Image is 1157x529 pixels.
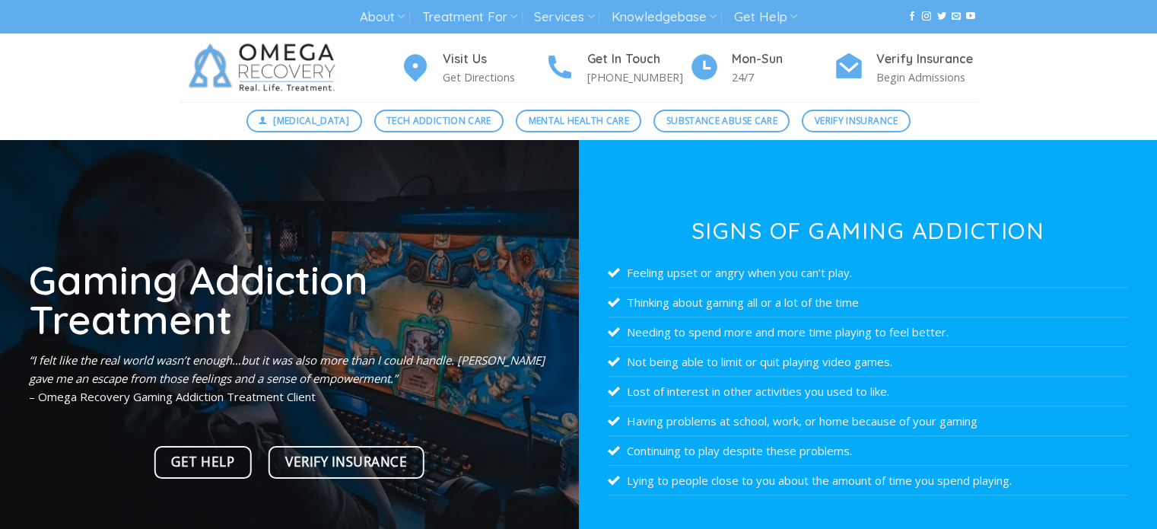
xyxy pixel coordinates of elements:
[732,49,834,69] h4: Mon-Sun
[534,3,594,31] a: Services
[922,11,931,22] a: Follow on Instagram
[666,113,777,128] span: Substance Abuse Care
[246,110,362,132] a: [MEDICAL_DATA]
[154,446,253,479] a: Get Help
[608,317,1128,347] li: Needing to spend more and more time playing to feel better.
[907,11,917,22] a: Follow on Facebook
[734,3,797,31] a: Get Help
[952,11,961,22] a: Send us an email
[443,69,545,86] p: Get Directions
[29,351,549,406] p: – Omega Recovery Gaming Addiction Treatment Client
[587,69,689,86] p: [PHONE_NUMBER]
[608,377,1128,406] li: Lost of interest in other activities you used to like.
[815,113,898,128] span: Verify Insurance
[516,110,641,132] a: Mental Health Care
[360,3,405,31] a: About
[653,110,790,132] a: Substance Abuse Care
[171,451,234,473] span: Get Help
[937,11,946,22] a: Follow on Twitter
[386,113,491,128] span: Tech Addiction Care
[29,352,545,386] em: “I felt like the real world wasn’t enough…but it was also more than I could handle. [PERSON_NAME]...
[529,113,629,128] span: Mental Health Care
[966,11,975,22] a: Follow on YouTube
[180,33,351,102] img: Omega Recovery
[443,49,545,69] h4: Visit Us
[400,49,545,87] a: Visit Us Get Directions
[608,436,1128,466] li: Continuing to play despite these problems.
[876,49,978,69] h4: Verify Insurance
[608,288,1128,317] li: Thinking about gaming all or a lot of the time
[587,49,689,69] h4: Get In Touch
[608,219,1128,242] h3: Signs of Gaming Addiction
[876,69,978,86] p: Begin Admissions
[268,446,424,479] a: Verify Insurance
[612,3,717,31] a: Knowledgebase
[608,406,1128,436] li: Having problems at school, work, or home because of your gaming
[802,110,911,132] a: Verify Insurance
[608,347,1128,377] li: Not being able to limit or quit playing video games.
[545,49,689,87] a: Get In Touch [PHONE_NUMBER]
[608,258,1128,288] li: Feeling upset or angry when you can’t play.
[608,466,1128,496] li: Lying to people close to you about the amount of time you spend playing.
[273,113,349,128] span: [MEDICAL_DATA]
[422,3,517,31] a: Treatment For
[834,49,978,87] a: Verify Insurance Begin Admissions
[732,69,834,86] p: 24/7
[29,260,549,339] h1: Gaming Addiction Treatment
[374,110,504,132] a: Tech Addiction Care
[285,451,407,473] span: Verify Insurance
